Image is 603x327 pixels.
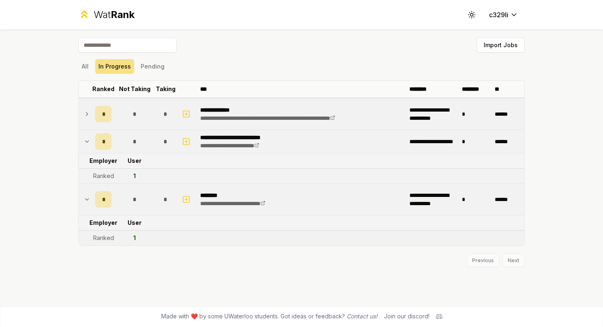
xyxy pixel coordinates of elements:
button: In Progress [95,59,134,74]
td: User [115,153,154,168]
td: User [115,215,154,230]
div: Ranked [93,234,114,242]
td: Employer [92,153,115,168]
td: Employer [92,215,115,230]
a: Contact us! [347,313,377,320]
button: c329li [482,7,525,22]
div: Ranked [93,172,114,180]
p: Ranked [92,85,114,93]
button: Pending [137,59,168,74]
p: Taking [156,85,176,93]
p: Not Taking [119,85,151,93]
a: WatRank [78,8,135,21]
span: c329li [489,10,508,20]
span: Rank [111,9,135,21]
div: Join our discord! [384,312,429,320]
button: Import Jobs [477,38,525,53]
button: All [78,59,92,74]
div: 1 [133,234,136,242]
div: Wat [94,8,135,21]
div: 1 [133,172,136,180]
span: Made with ❤️ by some UWaterloo students. Got ideas or feedback? [161,312,377,320]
